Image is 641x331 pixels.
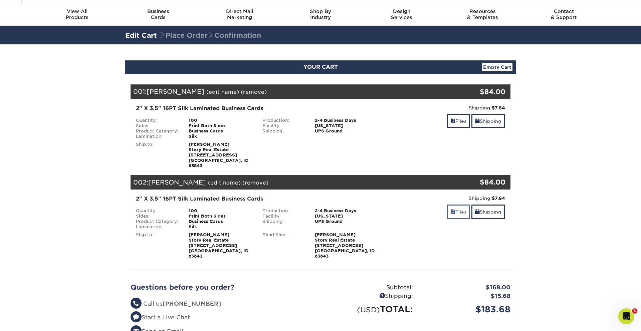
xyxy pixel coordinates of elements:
[118,8,199,20] div: Cards
[184,224,257,230] div: Silk
[357,305,380,314] small: (USD)
[184,118,257,123] div: 100
[241,89,267,95] a: (remove)
[125,31,157,39] a: Edit Cart
[131,84,447,99] div: 001:
[131,175,447,190] div: 002:
[131,232,184,259] div: Ship to:
[131,314,190,321] a: Start a Live Chat
[37,8,118,14] span: View All
[310,118,384,123] div: 2-4 Business Days
[184,134,257,139] div: Silk
[361,8,442,20] div: Services
[310,208,384,214] div: 2-4 Business Days
[320,283,418,292] div: Subtotal:
[482,63,512,71] a: Empty Cart
[131,123,184,128] div: Sides:
[131,219,184,224] div: Product Category:
[206,89,239,95] a: (edit name)
[475,118,480,124] span: shipping
[257,214,310,219] div: Facility:
[118,8,199,14] span: Business
[159,31,261,39] span: Place Order Confirmation
[184,208,257,214] div: 100
[447,205,470,219] a: Files
[184,128,257,134] div: Business Cards
[523,8,604,14] span: Contact
[310,219,384,224] div: UPS Ground
[475,209,480,215] span: shipping
[492,196,505,201] strong: $7.84
[136,195,379,203] div: 2" X 3.5" 16PT Silk Laminated Business Cards
[131,283,315,291] h2: Questions before you order?
[442,4,523,26] a: Resources& Templates
[257,208,310,214] div: Production:
[208,180,241,186] a: (edit name)
[163,300,221,307] strong: [PHONE_NUMBER]
[242,180,268,186] a: (remove)
[632,308,637,314] span: 1
[361,4,442,26] a: DesignServices
[131,214,184,219] div: Sides:
[136,104,379,112] div: 2" X 3.5" 16PT Silk Laminated Business Cards
[257,219,310,224] div: Shipping:
[147,88,204,95] span: [PERSON_NAME]
[418,283,515,292] div: $168.00
[199,4,280,26] a: Direct MailMarketing
[131,208,184,214] div: Quantity:
[257,123,310,128] div: Facility:
[310,214,384,219] div: [US_STATE]
[37,8,118,20] div: Products
[315,232,375,259] strong: [PERSON_NAME] Story Real Estate [STREET_ADDRESS] [GEOGRAPHIC_DATA], ID 83843
[131,142,184,169] div: Ship to:
[189,232,249,259] strong: [PERSON_NAME] Story Real Estate [STREET_ADDRESS] [GEOGRAPHIC_DATA], ID 83843
[389,104,505,111] div: Shipping:
[131,224,184,230] div: Lamination:
[257,118,310,123] div: Production:
[471,205,505,219] a: Shipping
[451,209,455,215] span: files
[257,128,310,134] div: Shipping:
[199,8,280,20] div: Marketing
[492,105,505,110] strong: $7.84
[184,219,257,224] div: Business Cards
[451,118,455,124] span: files
[418,303,515,316] div: $183.68
[303,64,338,70] span: YOUR CART
[618,308,634,324] iframe: Intercom live chat
[523,4,604,26] a: Contact& Support
[37,4,118,26] a: View AllProducts
[131,118,184,123] div: Quantity:
[320,292,418,301] div: Shipping:
[320,303,418,316] div: TOTAL:
[280,8,361,14] span: Shop By
[447,177,505,187] div: $84.00
[184,123,257,128] div: Print Both Sides
[442,8,523,20] div: & Templates
[310,123,384,128] div: [US_STATE]
[361,8,442,14] span: Design
[523,8,604,20] div: & Support
[148,179,206,186] span: [PERSON_NAME]
[447,114,470,128] a: Files
[471,114,505,128] a: Shipping
[118,4,199,26] a: BusinessCards
[184,214,257,219] div: Print Both Sides
[189,142,249,168] strong: [PERSON_NAME] Story Real Estate [STREET_ADDRESS] [GEOGRAPHIC_DATA], ID 83843
[442,8,523,14] span: Resources
[418,292,515,301] div: $15.68
[257,232,310,259] div: Blind Ship:
[131,300,315,308] li: Call us
[280,4,361,26] a: Shop ByIndustry
[447,87,505,97] div: $84.00
[310,128,384,134] div: UPS Ground
[199,8,280,14] span: Direct Mail
[131,134,184,139] div: Lamination:
[389,195,505,202] div: Shipping:
[280,8,361,20] div: Industry
[131,128,184,134] div: Product Category:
